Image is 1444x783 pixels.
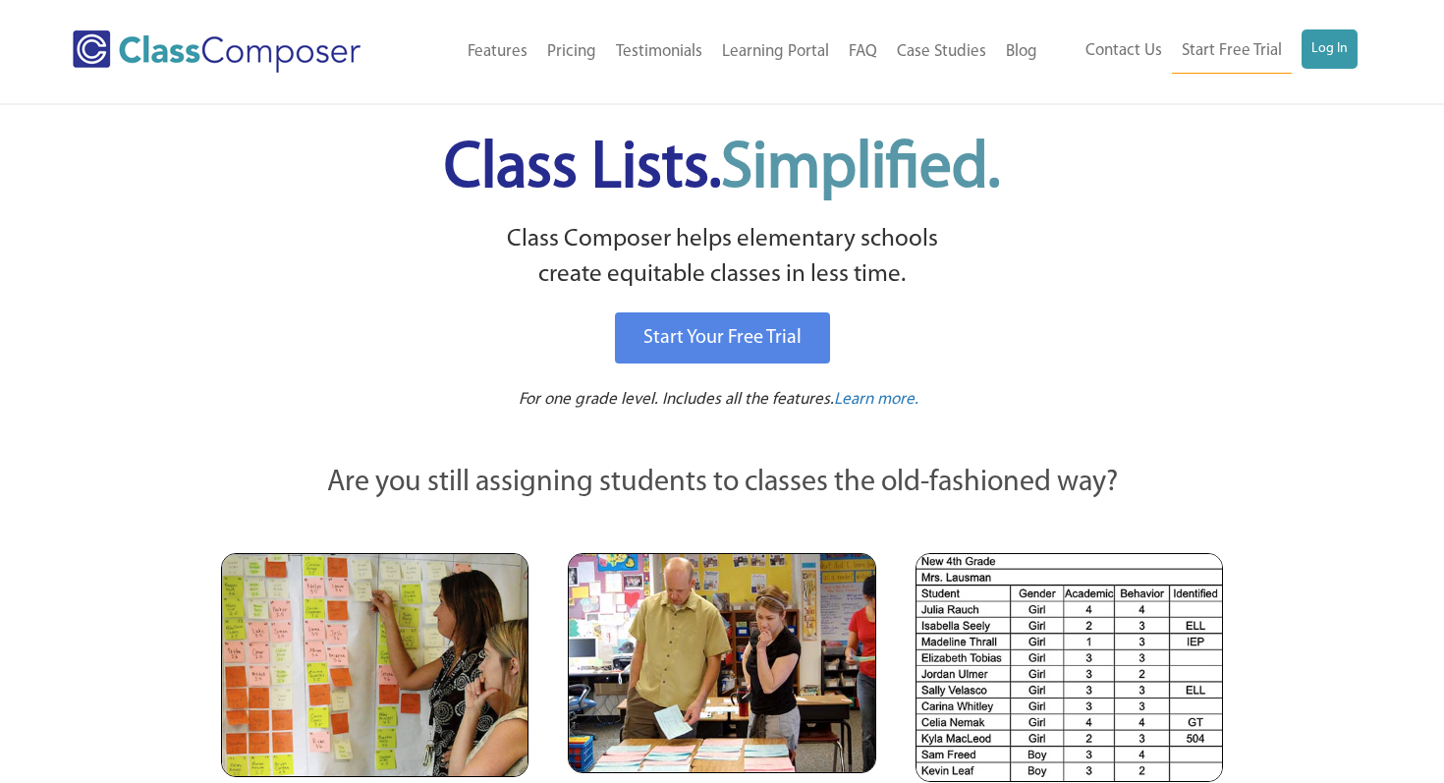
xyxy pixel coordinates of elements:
[712,30,839,74] a: Learning Portal
[721,138,1000,201] span: Simplified.
[568,553,875,772] img: Blue and Pink Paper Cards
[218,222,1226,294] p: Class Composer helps elementary schools create equitable classes in less time.
[887,30,996,74] a: Case Studies
[221,553,528,777] img: Teachers Looking at Sticky Notes
[643,328,802,348] span: Start Your Free Trial
[444,138,1000,201] span: Class Lists.
[221,462,1223,505] p: Are you still assigning students to classes the old-fashioned way?
[1076,29,1172,73] a: Contact Us
[834,391,918,408] span: Learn more.
[458,30,537,74] a: Features
[519,391,834,408] span: For one grade level. Includes all the features.
[412,30,1047,74] nav: Header Menu
[916,553,1223,782] img: Spreadsheets
[996,30,1047,74] a: Blog
[73,30,361,73] img: Class Composer
[1047,29,1358,74] nav: Header Menu
[615,312,830,364] a: Start Your Free Trial
[606,30,712,74] a: Testimonials
[839,30,887,74] a: FAQ
[537,30,606,74] a: Pricing
[1172,29,1292,74] a: Start Free Trial
[834,388,918,413] a: Learn more.
[1302,29,1358,69] a: Log In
